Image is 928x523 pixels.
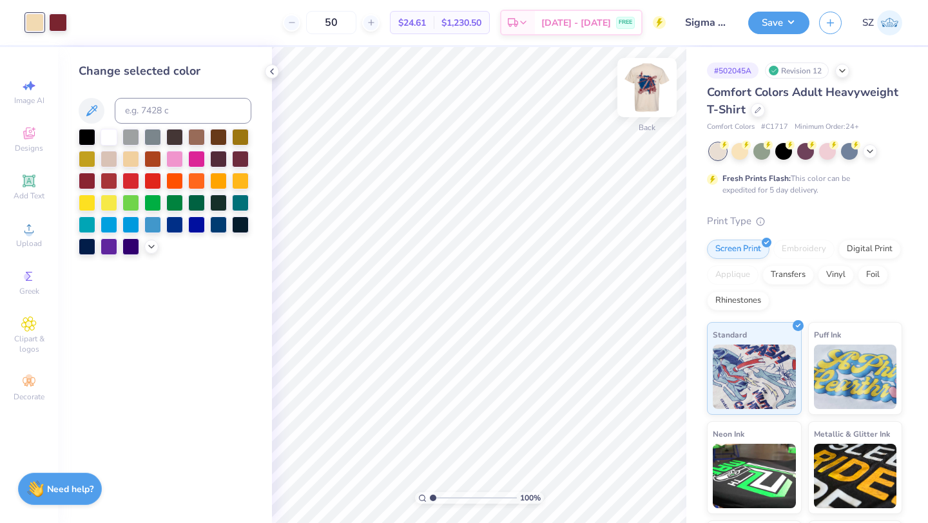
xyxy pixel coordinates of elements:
[47,483,93,495] strong: Need help?
[713,328,747,341] span: Standard
[707,122,755,133] span: Comfort Colors
[115,98,251,124] input: e.g. 7428 c
[14,392,44,402] span: Decorate
[541,16,611,30] span: [DATE] - [DATE]
[19,286,39,296] span: Greek
[862,10,902,35] a: SZ
[713,345,796,409] img: Standard
[765,62,829,79] div: Revision 12
[761,122,788,133] span: # C1717
[619,18,632,27] span: FREE
[16,238,42,249] span: Upload
[15,143,43,153] span: Designs
[621,62,673,113] img: Back
[6,334,52,354] span: Clipart & logos
[713,444,796,508] img: Neon Ink
[306,11,356,34] input: – –
[862,15,874,30] span: SZ
[520,492,541,504] span: 100 %
[639,122,655,133] div: Back
[762,265,814,285] div: Transfers
[707,84,898,117] span: Comfort Colors Adult Heavyweight T-Shirt
[707,265,759,285] div: Applique
[838,240,901,259] div: Digital Print
[713,427,744,441] span: Neon Ink
[818,265,854,285] div: Vinyl
[14,95,44,106] span: Image AI
[14,191,44,201] span: Add Text
[722,173,881,196] div: This color can be expedited for 5 day delivery.
[877,10,902,35] img: Shravani Zade
[675,10,739,35] input: Untitled Design
[814,328,841,341] span: Puff Ink
[79,62,251,80] div: Change selected color
[748,12,809,34] button: Save
[441,16,481,30] span: $1,230.50
[858,265,888,285] div: Foil
[707,240,769,259] div: Screen Print
[398,16,426,30] span: $24.61
[814,444,897,508] img: Metallic & Glitter Ink
[814,427,890,441] span: Metallic & Glitter Ink
[707,62,759,79] div: # 502045A
[773,240,835,259] div: Embroidery
[795,122,859,133] span: Minimum Order: 24 +
[707,214,902,229] div: Print Type
[814,345,897,409] img: Puff Ink
[707,291,769,310] div: Rhinestones
[722,173,791,184] strong: Fresh Prints Flash:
